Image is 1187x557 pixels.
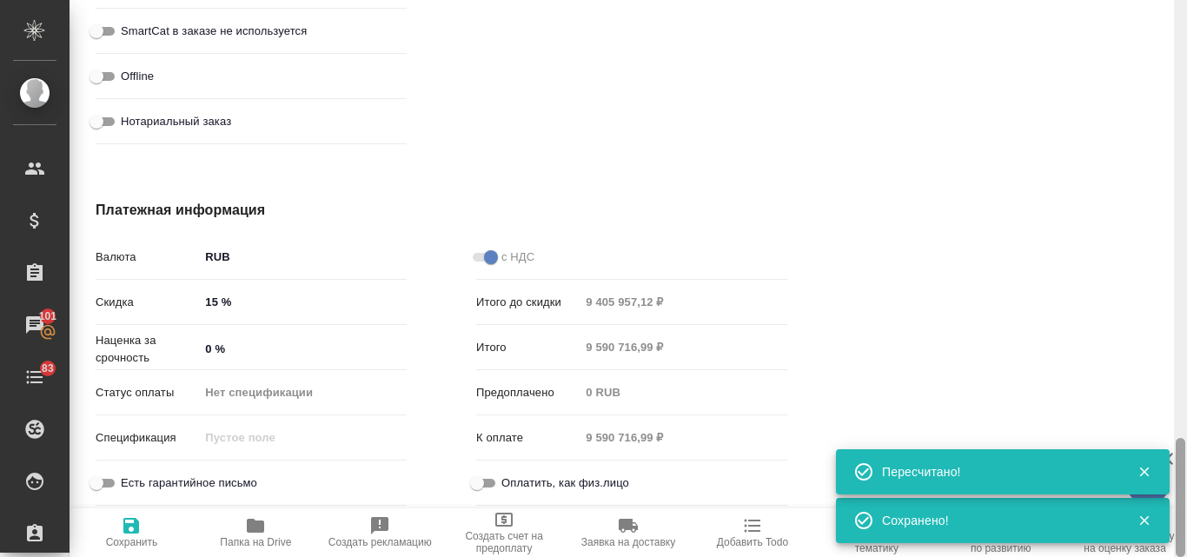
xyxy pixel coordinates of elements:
div: Пересчитано! [882,463,1111,481]
input: Пустое поле [580,380,787,405]
span: Папка на Drive [220,536,291,548]
p: Статус оплаты [96,384,199,401]
p: Спецификация [96,429,199,447]
button: Сохранить [70,508,194,557]
input: Пустое поле [580,289,787,315]
button: Добавить Todo [690,508,814,557]
button: Определить тематику [814,508,938,557]
a: 101 [4,303,65,347]
p: Итого [476,339,580,356]
p: Предоплачено [476,384,580,401]
button: Создать рекламацию [318,508,442,557]
input: ✎ Введи что-нибудь [199,289,407,315]
button: Папка на Drive [194,508,318,557]
span: Создать рекламацию [328,536,432,548]
button: Закрыть [1126,464,1162,480]
input: Пустое поле [199,425,407,450]
p: Валюта [96,249,199,266]
div: Нет спецификации [199,378,407,408]
span: Сохранить [106,536,158,548]
span: Добавить Todo [717,536,788,548]
button: Создать счет на предоплату [442,508,567,557]
input: ✎ Введи что-нибудь [199,336,407,361]
span: Оплатить, как физ.лицо [501,474,629,492]
button: Закрыть [1126,513,1162,528]
span: Offline [121,68,154,85]
p: Наценка за срочность [96,332,199,367]
span: 101 [29,308,68,325]
span: 83 [31,360,64,377]
p: К оплате [476,429,580,447]
h4: Платежная информация [96,200,787,221]
span: Определить тематику [825,530,928,554]
a: 83 [4,355,65,399]
input: Пустое поле [580,425,787,450]
p: Итого до скидки [476,294,580,311]
span: Заявка на доставку [581,536,675,548]
span: SmartCat в заказе не используется [121,23,307,40]
div: Сохранено! [882,512,1111,529]
span: Нотариальный заказ [121,113,231,130]
button: Заявка на доставку [567,508,691,557]
div: RUB [199,242,407,272]
span: Создать счет на предоплату [453,530,556,554]
input: Пустое поле [580,335,787,360]
span: Есть гарантийное письмо [121,474,257,492]
p: Скидка [96,294,199,311]
span: с НДС [501,249,534,266]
